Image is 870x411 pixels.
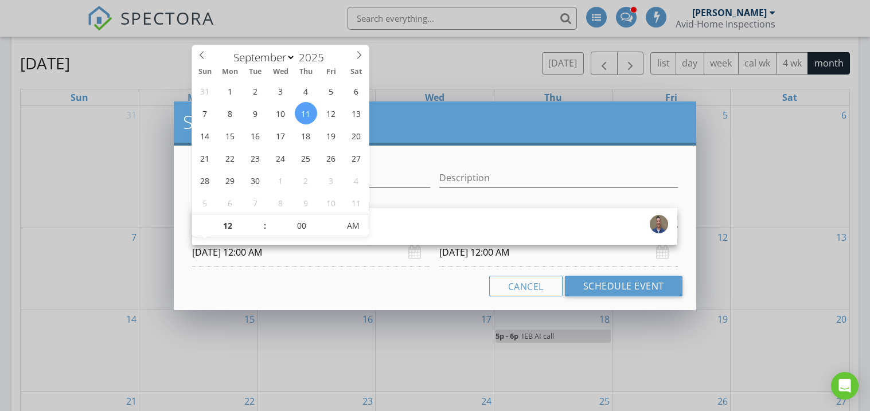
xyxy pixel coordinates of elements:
[270,169,292,191] span: October 1, 2025
[295,124,317,147] span: September 18, 2025
[270,124,292,147] span: September 17, 2025
[344,68,369,76] span: Sat
[244,102,267,124] span: September 9, 2025
[194,124,216,147] span: September 14, 2025
[219,124,241,147] span: September 15, 2025
[219,102,241,124] span: September 8, 2025
[293,68,318,76] span: Thu
[295,102,317,124] span: September 11, 2025
[244,124,267,147] span: September 16, 2025
[320,169,342,191] span: October 3, 2025
[244,80,267,102] span: September 2, 2025
[831,372,859,400] div: Open Intercom Messenger
[320,80,342,102] span: September 5, 2025
[270,80,292,102] span: September 3, 2025
[268,68,293,76] span: Wed
[295,169,317,191] span: October 2, 2025
[217,68,243,76] span: Mon
[194,147,216,169] span: September 21, 2025
[192,68,217,76] span: Sun
[270,102,292,124] span: September 10, 2025
[345,191,368,214] span: October 11, 2025
[270,147,292,169] span: September 24, 2025
[320,102,342,124] span: September 12, 2025
[243,68,268,76] span: Tue
[244,169,267,191] span: September 30, 2025
[295,147,317,169] span: September 25, 2025
[320,191,342,214] span: October 10, 2025
[194,169,216,191] span: September 28, 2025
[345,169,368,191] span: October 4, 2025
[263,214,267,237] span: :
[295,191,317,214] span: October 9, 2025
[345,102,368,124] span: September 13, 2025
[295,80,317,102] span: September 4, 2025
[194,102,216,124] span: September 7, 2025
[320,124,342,147] span: September 19, 2025
[219,169,241,191] span: September 29, 2025
[345,124,368,147] span: September 20, 2025
[183,111,686,134] h2: Schedule Event
[664,210,678,224] i: arrow_drop_down
[345,147,368,169] span: September 27, 2025
[439,238,677,267] input: Select date
[318,68,344,76] span: Fri
[337,214,369,237] span: Click to toggle
[244,147,267,169] span: September 23, 2025
[219,80,241,102] span: September 1, 2025
[192,238,430,267] input: Select date
[565,276,682,296] button: Schedule Event
[219,147,241,169] span: September 22, 2025
[320,147,342,169] span: September 26, 2025
[489,276,563,296] button: Cancel
[295,50,333,65] input: Year
[650,215,668,233] img: 20250813_165452.jpg
[219,191,241,214] span: October 6, 2025
[244,191,267,214] span: October 7, 2025
[270,191,292,214] span: October 8, 2025
[194,80,216,102] span: August 31, 2025
[194,191,216,214] span: October 5, 2025
[345,80,368,102] span: September 6, 2025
